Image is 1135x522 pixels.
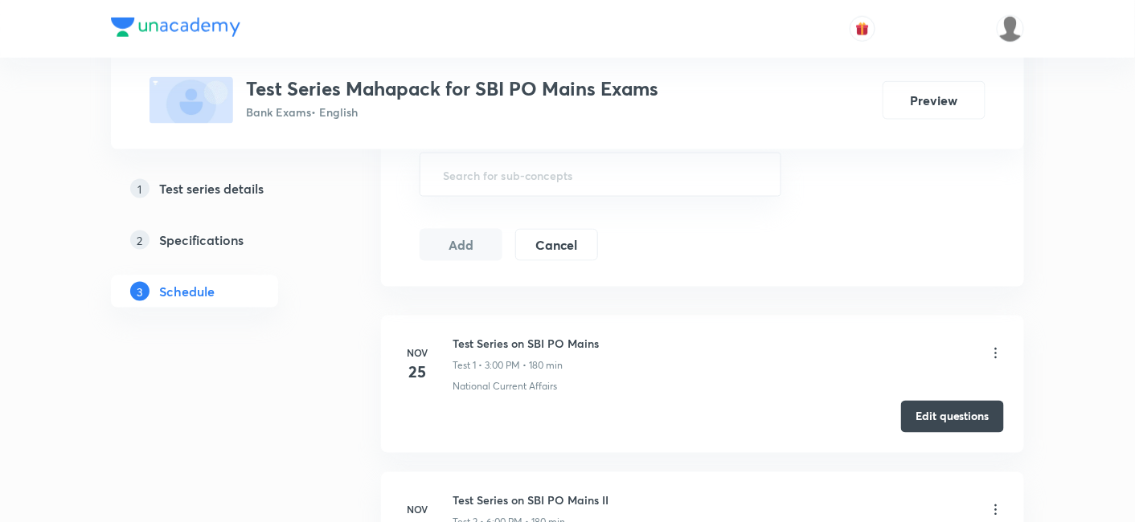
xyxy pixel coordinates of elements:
p: 1 [130,179,150,198]
img: Drishti Chauhan [997,15,1024,43]
p: 2 [130,230,150,250]
p: Test 1 • 3:00 PM • 180 min [453,359,563,373]
button: Edit questions [901,401,1004,433]
h6: Nov [401,346,433,361]
img: Company Logo [111,18,240,37]
h4: 25 [401,361,433,385]
h3: Test Series Mahapack for SBI PO Mains Exams [246,77,658,100]
input: Search for sub-concepts [440,160,761,190]
p: Bank Exams • English [246,104,658,120]
p: National Current Affairs [453,380,557,394]
a: 2Specifications [111,224,330,256]
button: Preview [883,81,985,120]
h5: Schedule [159,282,215,301]
button: Cancel [515,229,598,261]
h5: Test series details [159,179,264,198]
h6: Test Series on SBI PO Mains [453,336,599,353]
img: fallback-thumbnail.png [150,77,233,124]
h5: Specifications [159,230,244,250]
a: Company Logo [111,18,240,41]
a: 1Test series details [111,173,330,205]
p: 3 [130,282,150,301]
button: Add [420,229,502,261]
button: avatar [850,16,875,42]
h6: Test Series on SBI PO Mains II [453,492,608,509]
img: avatar [855,22,870,36]
button: Open [772,173,775,177]
h6: Nov [401,503,433,517]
